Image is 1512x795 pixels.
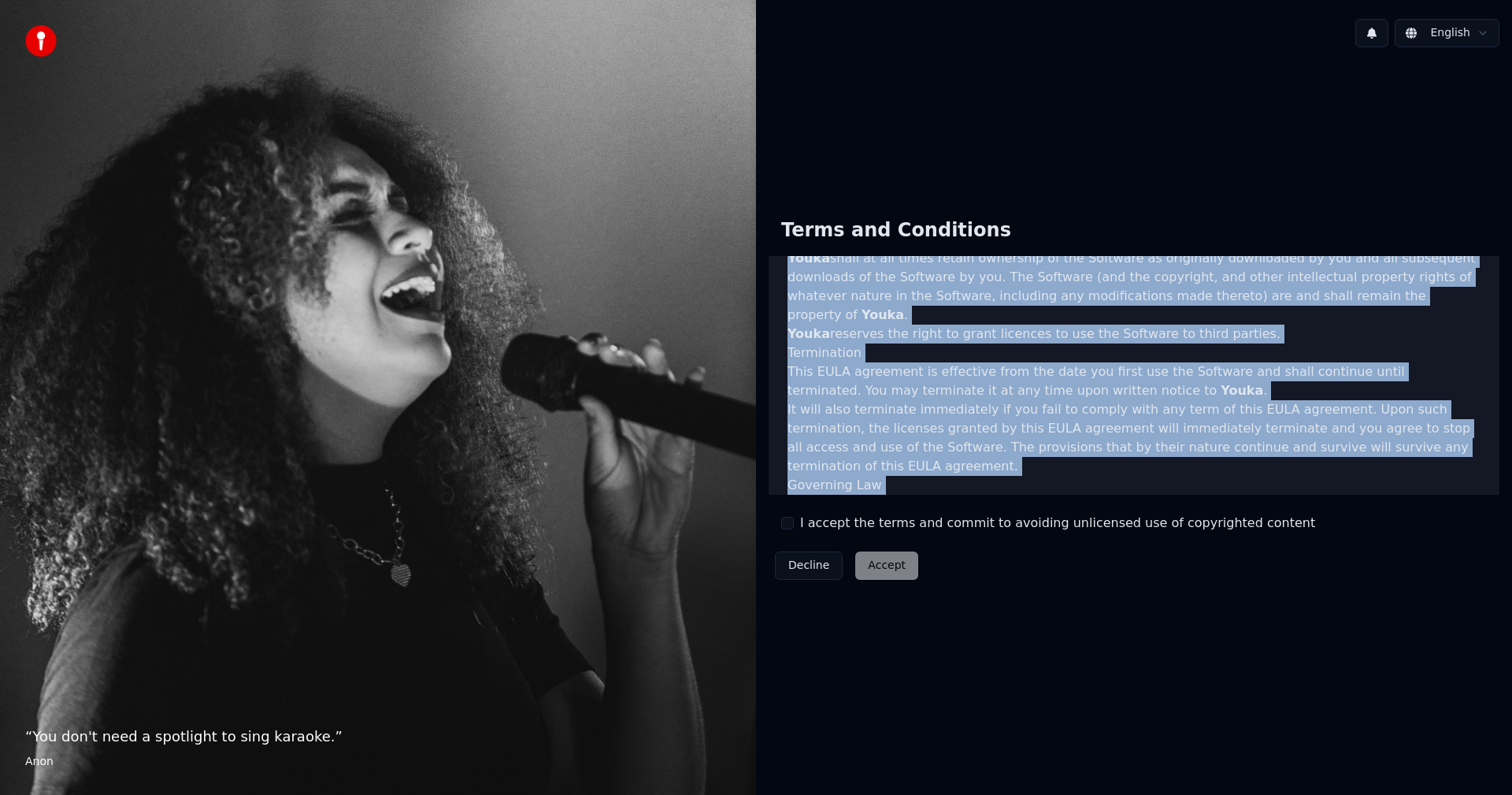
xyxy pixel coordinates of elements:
[787,476,1480,495] h3: Governing Law
[787,344,1480,362] h3: Termination
[787,325,1480,344] p: reserves the right to grant licences to use the Software to third parties.
[787,249,1480,325] p: shall at all times retain ownership of the Software as originally downloaded by you and all subse...
[25,754,731,770] footer: Anon
[787,362,1480,400] p: This EULA agreement is effective from the date you first use the Software and shall continue unti...
[862,307,904,322] span: Youka
[25,726,731,748] p: “ You don't need a spotlight to sing karaoke. ”
[769,206,1024,256] div: Terms and Conditions
[775,552,843,580] button: Decline
[787,251,830,266] span: Youka
[25,25,57,57] img: youka
[787,326,830,341] span: Youka
[787,400,1480,476] p: It will also terminate immediately if you fail to comply with any term of this EULA agreement. Up...
[800,514,1315,533] label: I accept the terms and commit to avoiding unlicensed use of copyrighted content
[1221,383,1263,398] span: Youka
